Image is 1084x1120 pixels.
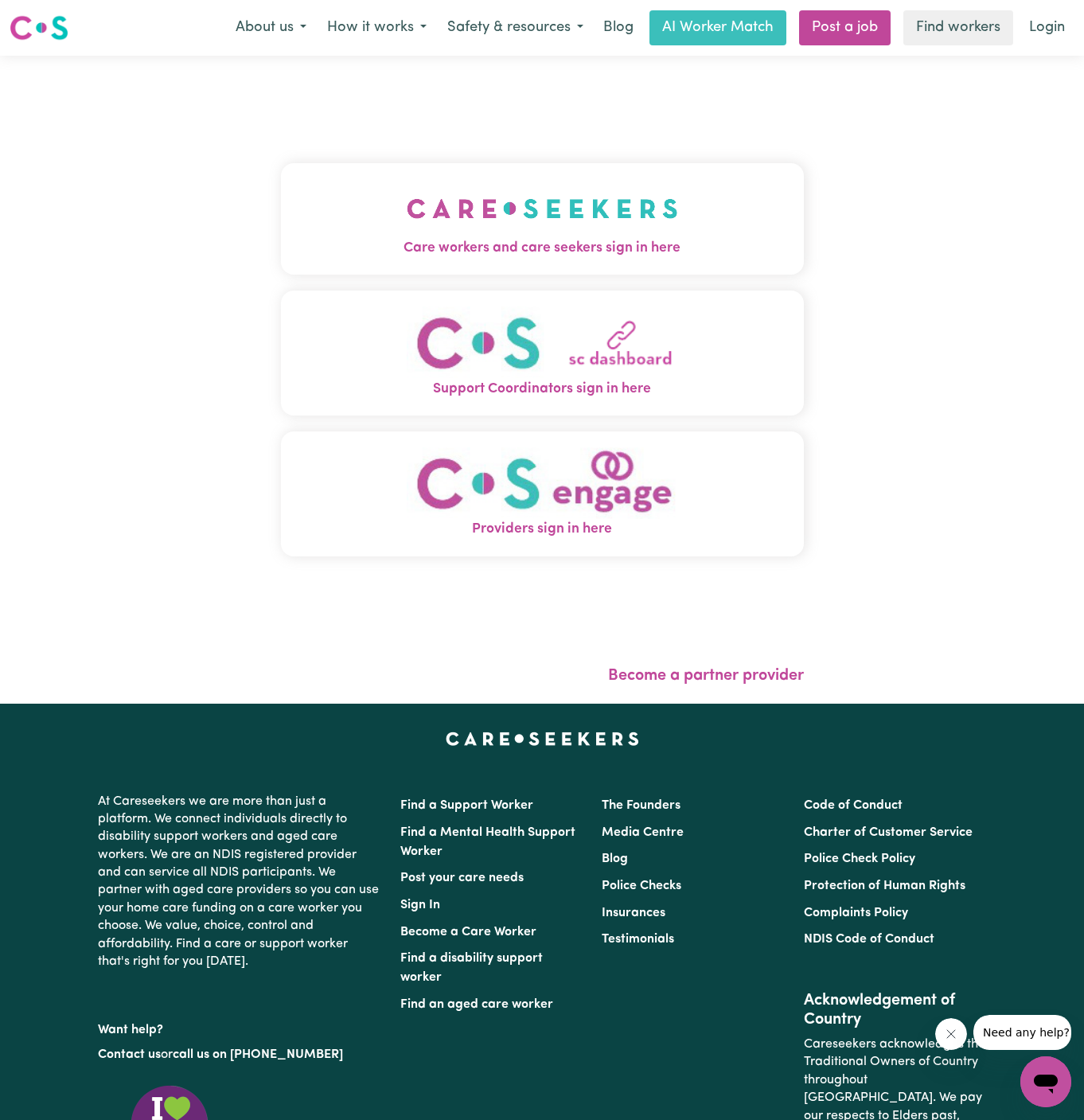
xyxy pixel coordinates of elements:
[804,826,973,839] a: Charter of Customer Service
[400,799,533,812] a: Find a Support Worker
[804,933,934,946] a: NDIS Code of Conduct
[602,826,684,839] a: Media Centre
[804,880,965,892] a: Protection of Human Rights
[400,952,543,984] a: Find a disability support worker
[281,163,804,275] button: Care workers and care seekers sign in here
[10,14,68,42] img: Careseekers logo
[602,853,628,865] a: Blog
[804,991,986,1029] h2: Acknowledgement of Country
[804,907,908,919] a: Complaints Policy
[317,11,437,45] button: How it works
[281,379,804,400] span: Support Coordinators sign in here
[281,291,804,416] button: Support Coordinators sign in here
[594,10,643,45] a: Blog
[400,899,440,911] a: Sign In
[804,853,915,865] a: Police Check Policy
[281,519,804,540] span: Providers sign in here
[903,10,1013,45] a: Find workers
[602,880,681,892] a: Police Checks
[973,1015,1071,1050] iframe: Message from company
[400,826,575,858] a: Find a Mental Health Support Worker
[400,872,524,884] a: Post your care needs
[98,1048,161,1061] a: Contact us
[10,10,68,46] a: Careseekers logo
[602,907,665,919] a: Insurances
[225,11,317,45] button: About us
[602,933,674,946] a: Testimonials
[281,238,804,259] span: Care workers and care seekers sign in here
[98,786,381,978] p: At Careseekers we are more than just a platform. We connect individuals directly to disability su...
[400,926,536,939] a: Become a Care Worker
[98,1040,381,1070] p: or
[1020,10,1074,45] a: Login
[1020,1056,1071,1107] iframe: Button to launch messaging window
[446,732,639,745] a: Careseekers home page
[602,799,680,812] a: The Founders
[799,10,891,45] a: Post a job
[804,799,903,812] a: Code of Conduct
[608,668,804,684] a: Become a partner provider
[173,1048,343,1061] a: call us on [PHONE_NUMBER]
[281,431,804,556] button: Providers sign in here
[437,11,594,45] button: Safety & resources
[649,10,786,45] a: AI Worker Match
[400,998,553,1011] a: Find an aged care worker
[935,1018,967,1050] iframe: Close message
[98,1015,381,1039] p: Want help?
